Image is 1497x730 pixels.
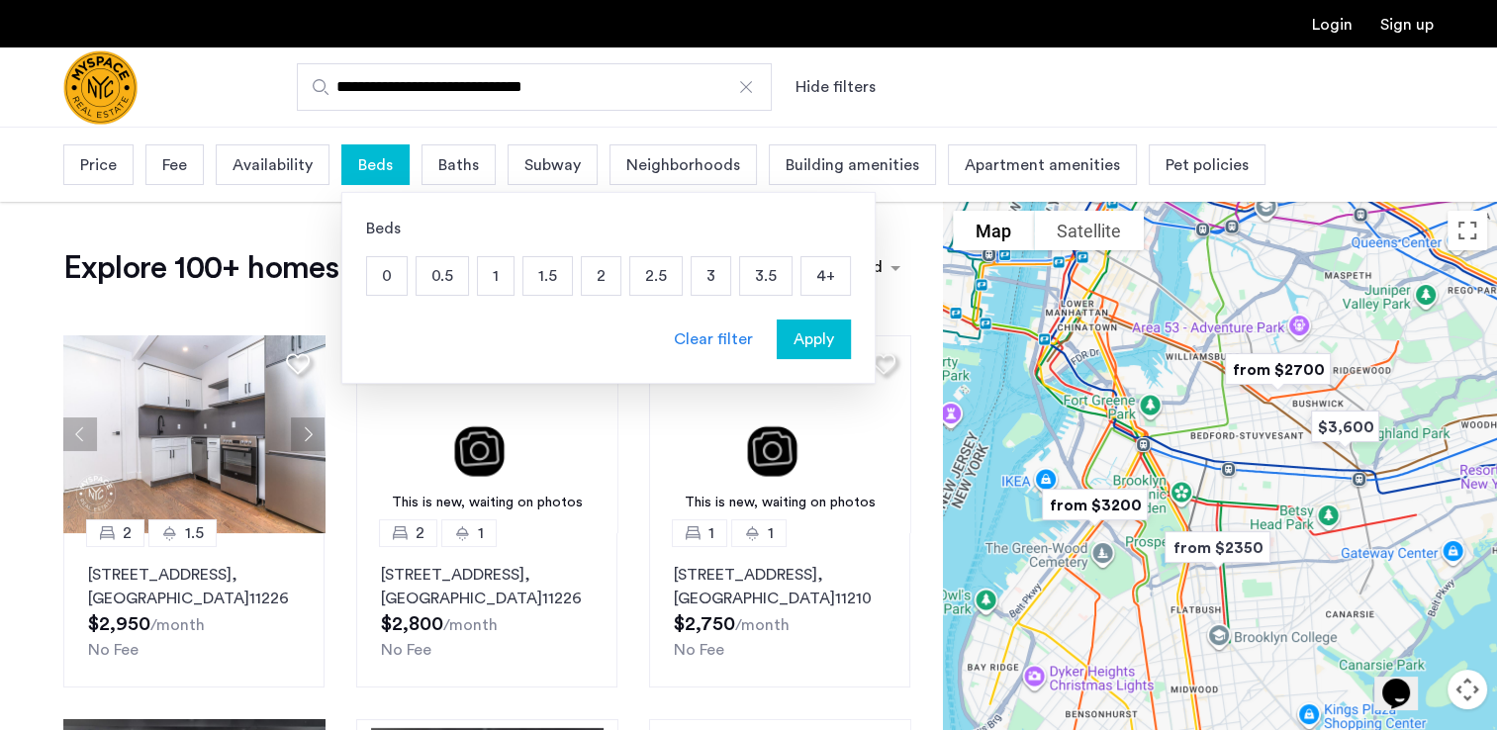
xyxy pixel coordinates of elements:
span: Apartment amenities [965,153,1120,177]
p: 2 [582,257,620,295]
p: 3.5 [740,257,792,295]
span: Building amenities [786,153,919,177]
span: Apply [794,327,834,351]
button: button [777,319,851,359]
input: Apartment Search [297,63,772,111]
div: Clear filter [674,327,753,351]
div: Beds [366,217,851,240]
span: Availability [233,153,313,177]
a: Login [1312,17,1353,33]
span: Beds [358,153,393,177]
span: Price [80,153,117,177]
p: 0.5 [417,257,468,295]
span: Baths [438,153,479,177]
p: 1 [478,257,514,295]
span: Subway [524,153,581,177]
img: logo [63,50,138,125]
a: Cazamio Logo [63,50,138,125]
button: Show or hide filters [795,75,876,99]
p: 3 [692,257,730,295]
p: 1.5 [523,257,572,295]
span: Fee [162,153,187,177]
iframe: chat widget [1374,651,1438,710]
a: Registration [1380,17,1434,33]
p: 2.5 [630,257,682,295]
p: 0 [367,257,407,295]
span: Neighborhoods [626,153,740,177]
p: 4+ [801,257,850,295]
span: Pet policies [1166,153,1249,177]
